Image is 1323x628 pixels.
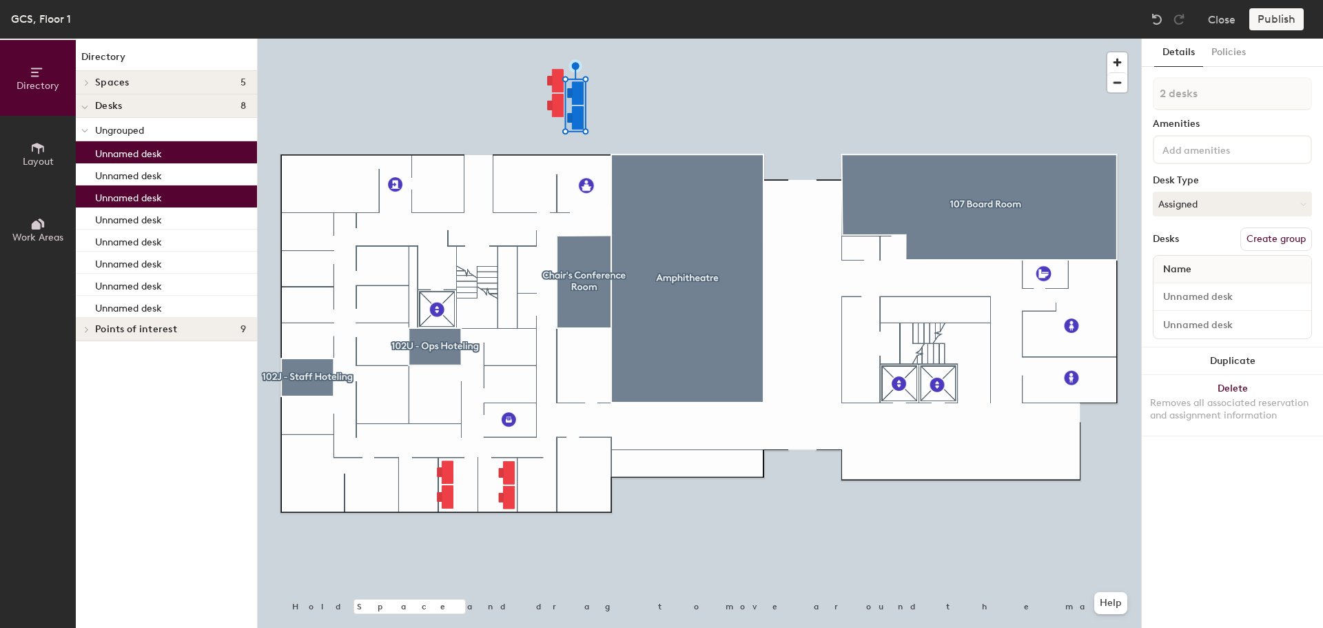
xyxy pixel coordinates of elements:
button: Close [1208,8,1235,30]
button: Duplicate [1142,347,1323,375]
span: Layout [23,156,54,168]
input: Unnamed desk [1156,315,1309,334]
p: Unnamed desk [95,232,162,248]
span: Work Areas [12,232,63,243]
p: Unnamed desk [95,210,162,226]
h1: Directory [76,50,257,71]
div: Desk Type [1153,175,1312,186]
button: Assigned [1153,192,1312,216]
button: Create group [1240,227,1312,251]
span: Points of interest [95,324,177,335]
p: Unnamed desk [95,254,162,270]
div: Removes all associated reservation and assignment information [1150,397,1315,422]
div: Amenities [1153,119,1312,130]
input: Unnamed desk [1156,287,1309,307]
span: Ungrouped [95,125,144,136]
input: Add amenities [1160,141,1284,157]
span: Desks [95,101,122,112]
span: Directory [17,80,59,92]
img: Redo [1172,12,1186,26]
button: Policies [1203,39,1254,67]
span: Spaces [95,77,130,88]
span: 9 [240,324,246,335]
img: Undo [1150,12,1164,26]
p: Unnamed desk [95,166,162,182]
p: Unnamed desk [95,276,162,292]
span: 8 [240,101,246,112]
span: 5 [240,77,246,88]
div: Desks [1153,234,1179,245]
button: DeleteRemoves all associated reservation and assignment information [1142,375,1323,436]
button: Details [1154,39,1203,67]
p: Unnamed desk [95,188,162,204]
p: Unnamed desk [95,298,162,314]
div: GCS, Floor 1 [11,10,71,28]
p: Unnamed desk [95,144,162,160]
span: Name [1156,257,1198,282]
button: Help [1094,592,1127,614]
